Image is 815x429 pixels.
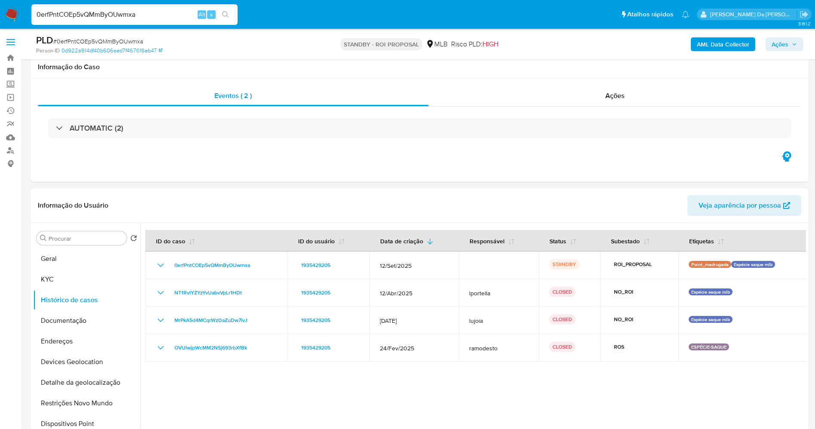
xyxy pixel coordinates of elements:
h1: Informação do Usuário [38,201,108,210]
span: Veja aparência por pessoa [699,195,781,216]
span: HIGH [482,39,498,49]
button: Detalhe da geolocalização [33,372,140,393]
a: Notificações [682,11,689,18]
input: Pesquise usuários ou casos... [31,9,238,20]
b: AML Data Collector [697,37,749,51]
span: Eventos ( 2 ) [214,91,252,101]
button: Ações [766,37,803,51]
b: PLD [36,33,53,47]
p: STANDBY - ROI PROPOSAL [340,38,422,50]
a: 0d922a914df40b606aed7f467016eb47 [61,47,162,55]
div: MLB [426,40,448,49]
a: Sair [800,10,809,19]
span: Atalhos rápidos [627,10,673,19]
button: Devices Geolocation [33,352,140,372]
button: Endereços [33,331,140,352]
button: Geral [33,248,140,269]
span: s [210,10,213,18]
p: patricia.varelo@mercadopago.com.br [710,10,797,18]
span: Risco PLD: [451,40,498,49]
button: Documentação [33,310,140,331]
h3: AUTOMATIC (2) [70,123,123,133]
input: Procurar [49,235,123,242]
span: Ações [605,91,625,101]
span: # 0erfPntCOEp5vQMmByOUwmxa [53,37,143,46]
div: AUTOMATIC (2) [48,118,791,138]
button: Restrições Novo Mundo [33,393,140,414]
button: Retornar ao pedido padrão [130,235,137,244]
b: Person ID [36,47,60,55]
button: Procurar [40,235,47,242]
button: KYC [33,269,140,290]
h1: Informação do Caso [38,63,801,71]
button: AML Data Collector [691,37,755,51]
span: Alt [198,10,205,18]
button: Veja aparência por pessoa [687,195,801,216]
button: Histórico de casos [33,290,140,310]
span: Ações [772,37,788,51]
button: search-icon [217,9,234,21]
